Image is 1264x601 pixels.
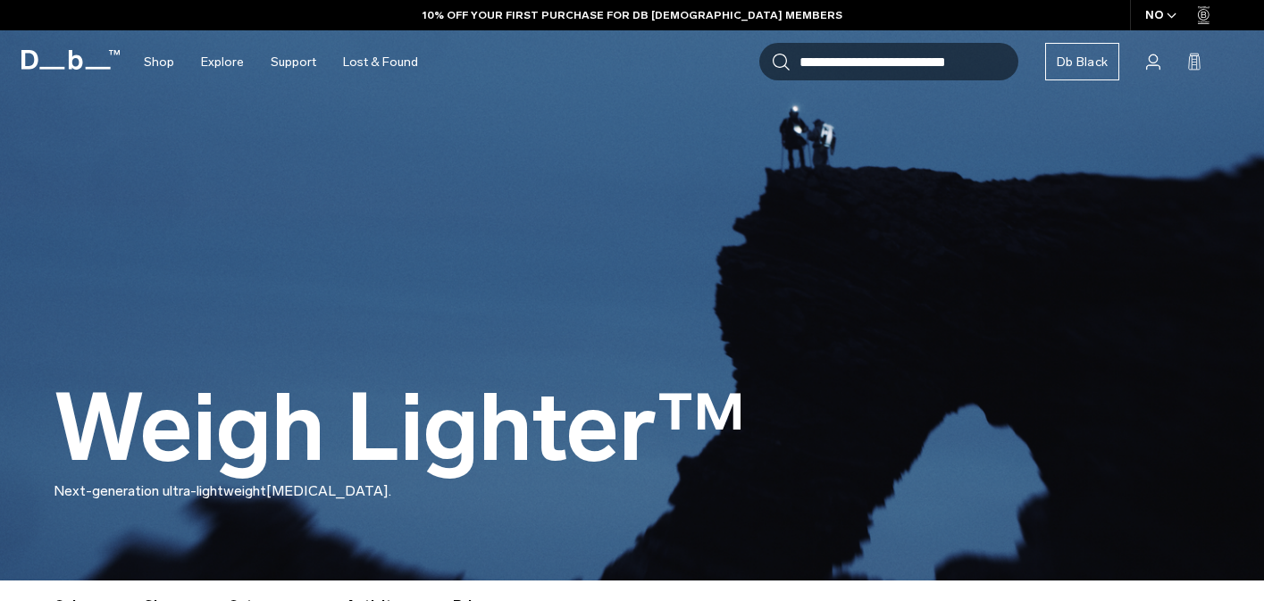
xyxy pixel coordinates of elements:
span: [MEDICAL_DATA]. [266,482,391,499]
a: Db Black [1045,43,1119,80]
a: Explore [201,30,244,94]
a: Lost & Found [343,30,418,94]
a: 10% OFF YOUR FIRST PURCHASE FOR DB [DEMOGRAPHIC_DATA] MEMBERS [423,7,842,23]
a: Shop [144,30,174,94]
h1: Weigh Lighter™ [54,377,746,480]
nav: Main Navigation [130,30,431,94]
span: Next-generation ultra-lightweight [54,482,266,499]
a: Support [271,30,316,94]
